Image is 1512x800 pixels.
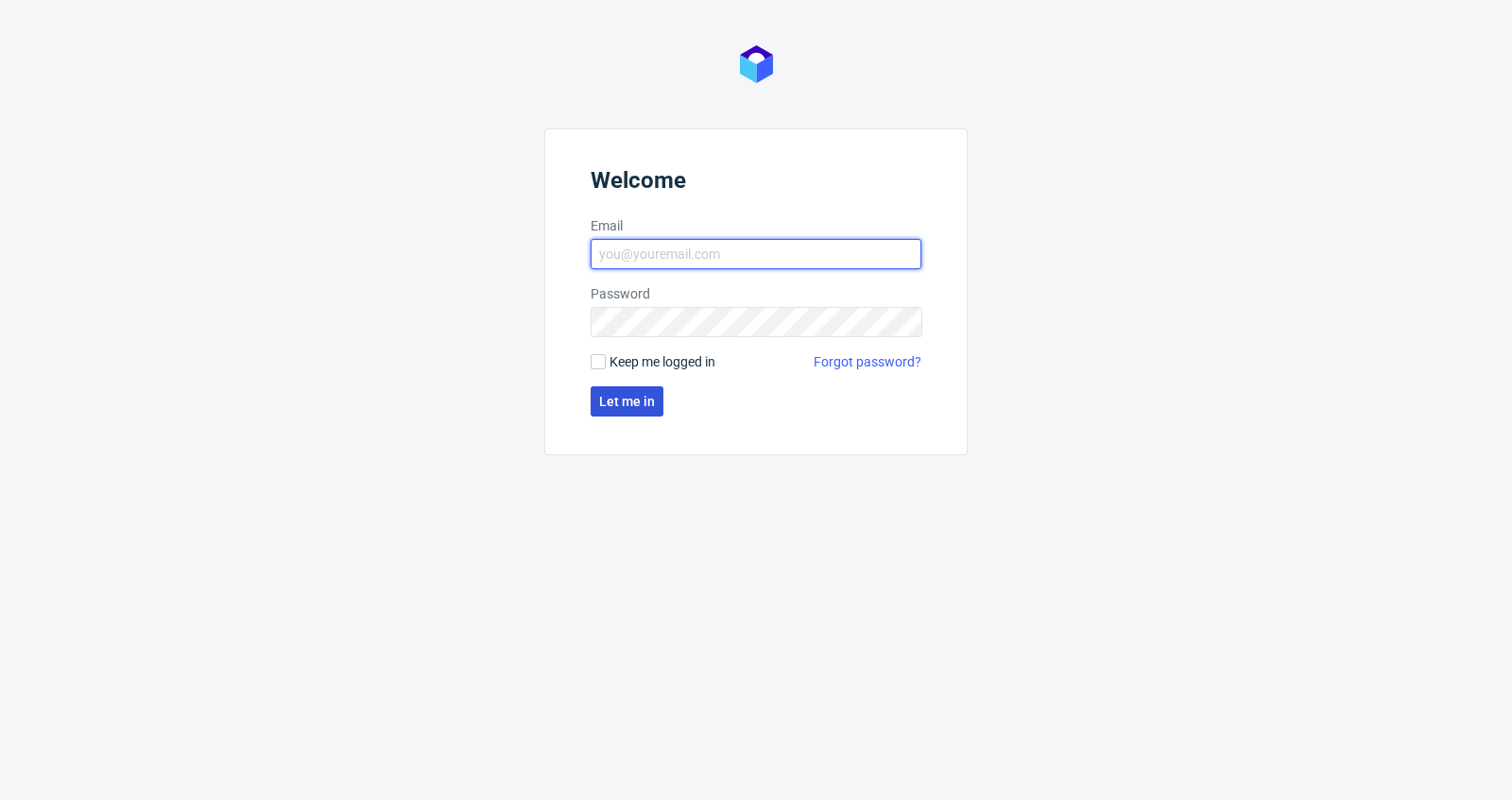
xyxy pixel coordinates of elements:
span: Let me in [599,395,655,408]
label: Email [591,216,921,235]
label: Password [591,284,921,303]
button: Let me in [591,386,663,417]
span: Keep me logged in [610,352,715,371]
header: Welcome [591,167,921,201]
input: you@youremail.com [591,239,921,269]
a: Forgot password? [814,352,921,371]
